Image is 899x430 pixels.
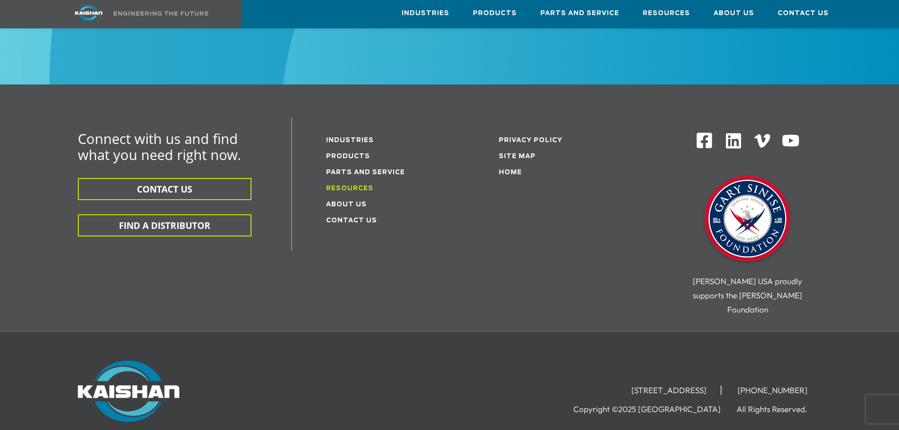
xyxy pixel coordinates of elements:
[778,0,829,26] a: Contact Us
[78,129,241,164] span: Connect with us and find what you need right now.
[714,0,754,26] a: About Us
[693,276,802,314] span: [PERSON_NAME] USA proudly supports the [PERSON_NAME] Foundation
[114,11,208,16] img: Engineering the future
[643,8,690,19] span: Resources
[499,169,522,176] a: Home
[78,214,252,236] button: FIND A DISTRIBUTOR
[499,137,563,143] a: Privacy Policy
[696,132,713,149] img: Facebook
[737,405,822,414] li: All Rights Reserved.
[778,8,829,19] span: Contact Us
[326,153,370,160] a: Products
[326,169,405,176] a: Parts and service
[714,8,754,19] span: About Us
[326,218,377,224] a: Contact Us
[402,0,449,26] a: Industries
[473,0,517,26] a: Products
[754,134,770,148] img: Vimeo
[473,8,517,19] span: Products
[78,361,179,422] img: Kaishan
[540,8,619,19] span: Parts and Service
[781,132,800,150] img: Youtube
[723,386,822,395] li: [PHONE_NUMBER]
[573,405,735,414] li: Copyright ©2025 [GEOGRAPHIC_DATA]
[326,202,367,208] a: About Us
[643,0,690,26] a: Resources
[78,178,252,200] button: CONTACT US
[617,386,722,395] li: [STREET_ADDRESS]
[499,153,536,160] a: Site Map
[326,137,374,143] a: Industries
[326,185,373,192] a: Resources
[700,173,795,267] img: Gary Sinise Foundation
[540,0,619,26] a: Parts and Service
[724,132,743,150] img: Linkedin
[402,8,449,19] span: Industries
[53,5,124,21] img: kaishan logo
